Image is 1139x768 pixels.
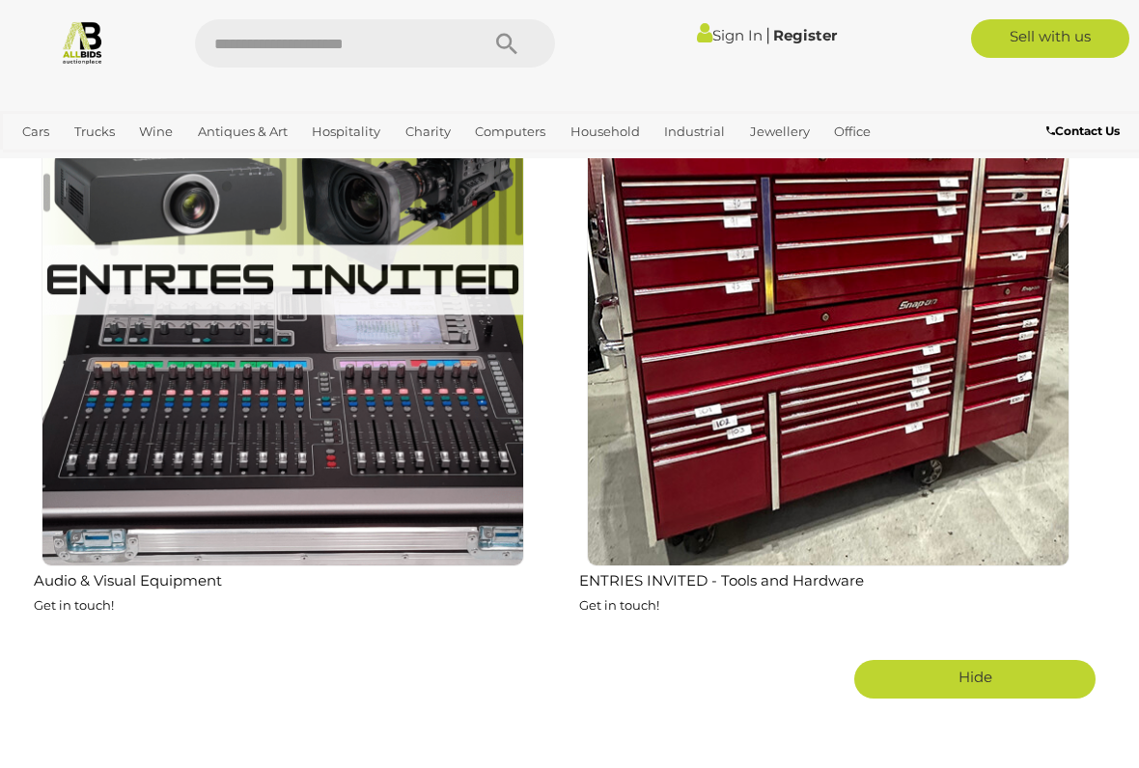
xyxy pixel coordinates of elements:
a: Wine [131,116,181,148]
img: ENTRIES INVITED - Tools and Hardware [587,84,1070,566]
p: Get in touch! [34,594,541,617]
a: Hide [854,660,1096,699]
a: Sports [14,148,69,179]
a: Sign In [697,26,763,44]
h2: Audio & Visual Equipment [34,568,541,590]
button: Search [458,19,555,68]
a: Household [563,116,648,148]
a: Sell with us [971,19,1129,58]
a: Jewellery [742,116,818,148]
span: | [765,24,770,45]
a: Trucks [67,116,123,148]
a: Industrial [656,116,733,148]
h2: ENTRIES INVITED - Tools and Hardware [579,568,1086,590]
a: ENTRIES INVITED - Tools and Hardware Get in touch! [569,83,1086,645]
b: Contact Us [1046,123,1120,138]
a: Cars [14,116,57,148]
a: Computers [467,116,553,148]
a: Charity [398,116,458,148]
a: Antiques & Art [190,116,295,148]
a: Hospitality [304,116,388,148]
span: Hide [958,668,992,686]
img: Audio & Visual Equipment [42,84,524,566]
a: Audio & Visual Equipment Get in touch! [24,83,541,645]
p: Get in touch! [579,594,1086,617]
a: [GEOGRAPHIC_DATA] [79,148,232,179]
a: Register [773,26,837,44]
a: Office [826,116,878,148]
a: Contact Us [1046,121,1125,142]
img: Allbids.com.au [60,19,105,65]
